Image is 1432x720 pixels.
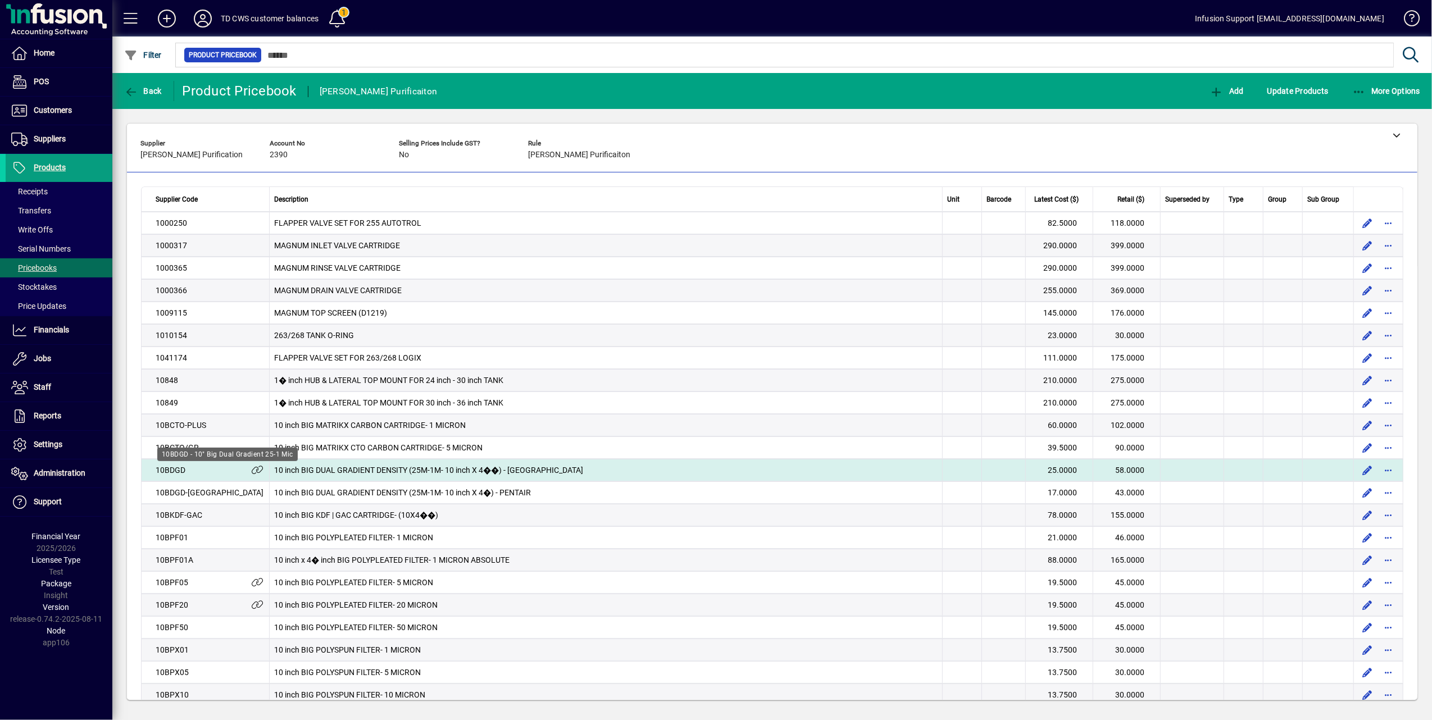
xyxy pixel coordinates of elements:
[1379,573,1397,591] button: More options
[1048,511,1077,520] span: 78.0000
[1093,347,1161,369] td: 175.0000
[1043,263,1077,272] span: 290.0000
[34,468,85,477] span: Administration
[6,316,112,344] a: Financials
[156,488,263,497] span: 10BDGD-[GEOGRAPHIC_DATA]
[1307,194,1339,204] span: Sub Group
[1093,639,1161,661] td: 30.0000
[112,81,174,101] app-page-header-button: Back
[6,345,112,373] a: Jobs
[1358,596,1376,614] button: Edit
[1048,533,1077,542] span: 21.0000
[1379,528,1397,546] button: More options
[1048,466,1077,475] span: 25.0000
[1358,214,1376,232] button: Edit
[156,466,185,475] span: 10BDGD
[274,353,421,362] span: FLAPPER VALVE SET FOR 263/268 LOGIX
[274,511,438,520] span: 10 inch BIG KDF | GAC CARTRIDGE- (10X4��)
[1358,281,1376,299] button: Edit
[274,623,438,632] span: 10 inch BIG POLYPLEATED FILTER- 50 MICRON
[156,668,189,677] span: 10BPX05
[1265,81,1331,101] button: Update Products
[1207,81,1247,101] button: Add
[6,201,112,220] a: Transfers
[34,325,69,334] span: Financials
[189,49,257,61] span: Product Pricebook
[1379,349,1397,367] button: More options
[11,244,71,253] span: Serial Numbers
[1358,573,1376,591] button: Edit
[274,533,433,542] span: 10 inch BIG POLYPLEATED FILTER- 1 MICRON
[34,497,62,506] span: Support
[34,163,66,172] span: Products
[221,10,319,28] div: TD CWS customer balances
[1379,461,1397,479] button: More options
[1093,594,1161,616] td: 45.0000
[1379,326,1397,344] button: More options
[1117,194,1144,204] span: Retail ($)
[1358,506,1376,524] button: Edit
[156,555,193,564] span: 10BPF01A
[1048,555,1077,564] span: 88.0000
[274,488,531,497] span: 10 inch BIG DUAL GRADIENT DENSITY (25M-1M- 10 inch X 4�) - PENTAIR
[1048,578,1077,587] span: 19.5000
[1358,394,1376,412] button: Edit
[34,77,49,86] span: POS
[1358,528,1376,546] button: Edit
[156,241,187,250] span: 1000317
[1043,353,1077,362] span: 111.0000
[6,97,112,125] a: Customers
[156,263,187,272] span: 1000365
[156,645,189,654] span: 10BPX01
[156,398,178,407] span: 10849
[11,225,53,234] span: Write Offs
[1349,81,1424,101] button: More Options
[987,194,1011,204] span: Barcode
[1093,661,1161,683] td: 30.0000
[1358,416,1376,434] button: Edit
[274,263,401,272] span: MAGNUM RINSE VALVE CARTRIDGE
[183,82,297,100] div: Product Pricebook
[274,578,433,587] span: 10 inch BIG POLYPLEATED FILTER- 5 MICRON
[156,421,206,430] span: 10BCTO-PLUS
[11,187,48,196] span: Receipts
[1093,302,1161,324] td: 176.0000
[1048,488,1077,497] span: 17.0000
[1048,421,1077,430] span: 60.0000
[1093,324,1161,347] td: 30.0000
[6,220,112,239] a: Write Offs
[34,411,61,420] span: Reports
[1358,304,1376,322] button: Edit
[1379,394,1397,412] button: More options
[274,331,354,340] span: 263/268 TANK O-RING
[1165,194,1210,204] span: Superseded by
[156,194,198,204] span: Supplier Code
[274,241,400,250] span: MAGNUM INLET VALVE CARTRIDGE
[121,45,165,65] button: Filter
[156,690,189,699] span: 10BPX10
[1358,663,1376,681] button: Edit
[274,286,402,295] span: MAGNUM DRAIN VALVE CARTRIDGE
[121,81,165,101] button: Back
[274,398,503,407] span: 1� inch HUB & LATERAL TOP MOUNT FOR 30 inch - 36 inch TANK
[1358,551,1376,569] button: Edit
[1043,398,1077,407] span: 210.0000
[274,443,483,452] span: 10 inch BIG MATRIKX CTO CARBON CARTRIDGE- 5 MICRON
[1379,416,1397,434] button: More options
[528,151,630,160] span: [PERSON_NAME] Purificaiton
[274,308,387,317] span: MAGNUM TOP SCREEN (D1219)
[1358,641,1376,659] button: Edit
[1048,600,1077,609] span: 19.5000
[1395,2,1418,39] a: Knowledge Base
[1379,506,1397,524] button: More options
[1379,663,1397,681] button: More options
[1093,504,1161,526] td: 155.0000
[1358,686,1376,704] button: Edit
[1379,304,1397,322] button: More options
[1048,645,1077,654] span: 13.7500
[1043,376,1077,385] span: 210.0000
[274,376,503,385] span: 1� inch HUB & LATERAL TOP MOUNT FOR 24 inch - 30 inch TANK
[274,218,421,227] span: FLAPPER VALVE SET FOR 255 AUTOTROL
[1358,236,1376,254] button: Edit
[1093,436,1161,459] td: 90.0000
